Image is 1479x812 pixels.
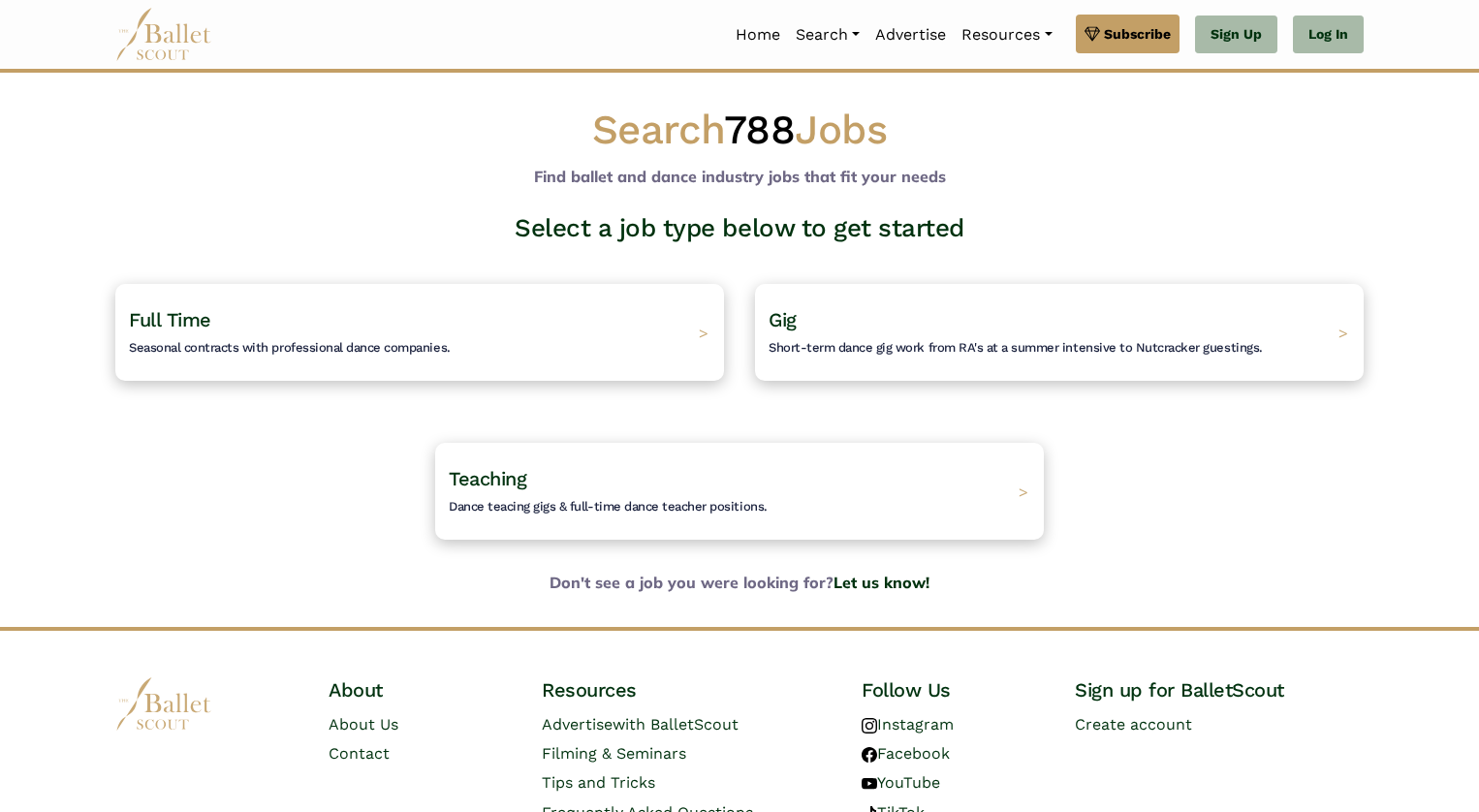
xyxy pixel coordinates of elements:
[115,677,212,731] img: logo
[1338,323,1348,342] span: >
[613,715,739,734] span: with BalletScout
[449,467,526,490] span: Teaching
[115,284,724,381] a: Full TimeSeasonal contracts with professional dance companies. >
[954,15,1059,55] a: Resources
[129,308,211,331] span: Full Time
[115,104,1364,157] h1: Search Jobs
[1075,677,1364,703] h4: Sign up for BalletScout
[1293,16,1364,54] a: Log In
[329,715,398,734] a: About Us
[449,499,768,514] span: Dance teacing gigs & full-time dance teacher positions.
[1075,715,1192,734] a: Create account
[834,573,929,592] a: Let us know!
[728,15,788,55] a: Home
[862,747,877,763] img: facebook logo
[862,776,877,792] img: youtube logo
[699,323,708,342] span: >
[534,167,946,186] b: Find ballet and dance industry jobs that fit your needs
[329,677,511,703] h4: About
[329,744,390,763] a: Contact
[542,744,686,763] a: Filming & Seminars
[862,744,950,763] a: Facebook
[724,106,796,153] span: 788
[435,443,1044,540] a: TeachingDance teacing gigs & full-time dance teacher positions. >
[769,308,797,331] span: Gig
[100,212,1379,245] h3: Select a job type below to get started
[542,677,831,703] h4: Resources
[1104,23,1171,45] span: Subscribe
[1076,15,1180,53] a: Subscribe
[1019,482,1028,501] span: >
[542,715,739,734] a: Advertisewith BalletScout
[862,718,877,734] img: instagram logo
[867,15,954,55] a: Advertise
[862,677,1044,703] h4: Follow Us
[1195,16,1277,54] a: Sign Up
[862,715,954,734] a: Instagram
[1085,23,1100,45] img: gem.svg
[769,340,1263,355] span: Short-term dance gig work from RA's at a summer intensive to Nutcracker guestings.
[755,284,1364,381] a: GigShort-term dance gig work from RA's at a summer intensive to Nutcracker guestings. >
[542,773,655,792] a: Tips and Tricks
[862,773,940,792] a: YouTube
[788,15,867,55] a: Search
[129,340,451,355] span: Seasonal contracts with professional dance companies.
[100,571,1379,596] b: Don't see a job you were looking for?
